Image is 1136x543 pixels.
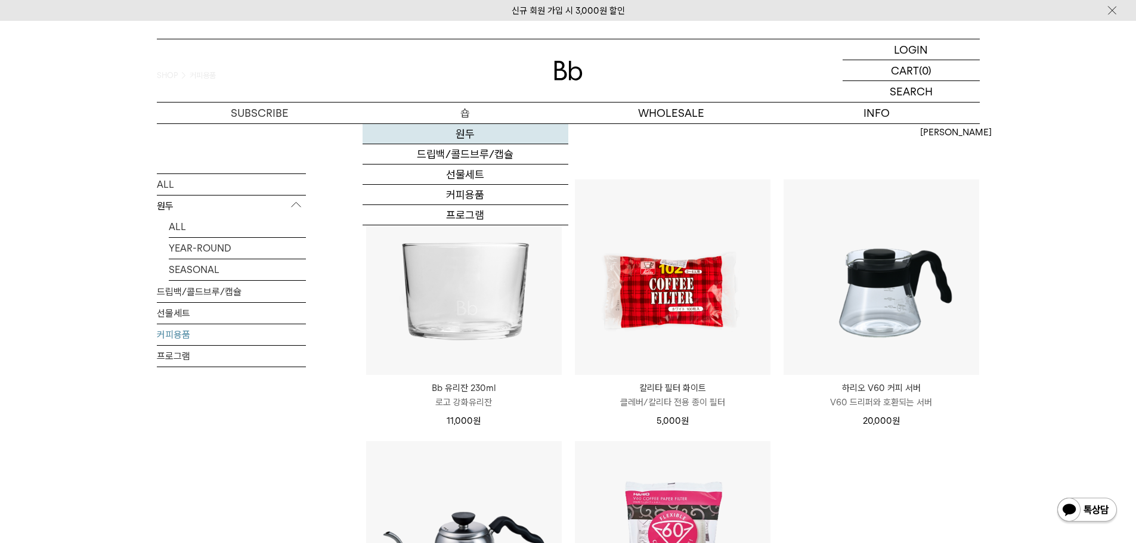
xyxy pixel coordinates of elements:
[784,179,979,375] img: 하리오 V60 커피 서버
[784,395,979,409] p: V60 드리퍼와 호환되는 서버
[575,381,770,409] a: 칼리타 필터 화이트 클레버/칼리타 전용 종이 필터
[363,205,568,225] a: 프로그램
[157,302,306,323] a: 선물세트
[447,415,481,426] span: 11,000
[784,381,979,409] a: 하리오 V60 커피 서버 V60 드리퍼와 호환되는 서버
[1056,497,1118,525] img: 카카오톡 채널 1:1 채팅 버튼
[169,259,306,280] a: SEASONAL
[157,103,363,123] a: SUBSCRIBE
[920,125,992,139] span: [PERSON_NAME]
[363,165,568,185] a: 선물세트
[169,216,306,237] a: ALL
[157,345,306,366] a: 프로그램
[554,61,583,80] img: 로고
[169,237,306,258] a: YEAR-ROUND
[681,415,689,426] span: 원
[575,381,770,395] p: 칼리타 필터 화이트
[657,415,689,426] span: 5,000
[363,185,568,205] a: 커피용품
[568,103,774,123] p: WHOLESALE
[473,415,481,426] span: 원
[892,415,900,426] span: 원
[363,124,568,144] a: 원두
[890,81,933,102] p: SEARCH
[774,103,980,123] p: INFO
[843,60,980,81] a: CART (0)
[366,381,562,409] a: Bb 유리잔 230ml 로고 강화유리잔
[363,144,568,165] a: 드립백/콜드브루/캡슐
[575,179,770,375] img: 칼리타 필터 화이트
[363,103,568,123] a: 숍
[843,39,980,60] a: LOGIN
[894,39,928,60] p: LOGIN
[366,381,562,395] p: Bb 유리잔 230ml
[863,415,900,426] span: 20,000
[512,5,625,16] a: 신규 회원 가입 시 3,000원 할인
[366,179,562,375] img: Bb 유리잔 230ml
[575,395,770,409] p: 클레버/칼리타 전용 종이 필터
[366,395,562,409] p: 로고 강화유리잔
[157,324,306,345] a: 커피용품
[157,281,306,302] a: 드립백/콜드브루/캡슐
[891,60,919,80] p: CART
[784,381,979,395] p: 하리오 V60 커피 서버
[919,60,931,80] p: (0)
[157,195,306,216] p: 원두
[157,173,306,194] a: ALL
